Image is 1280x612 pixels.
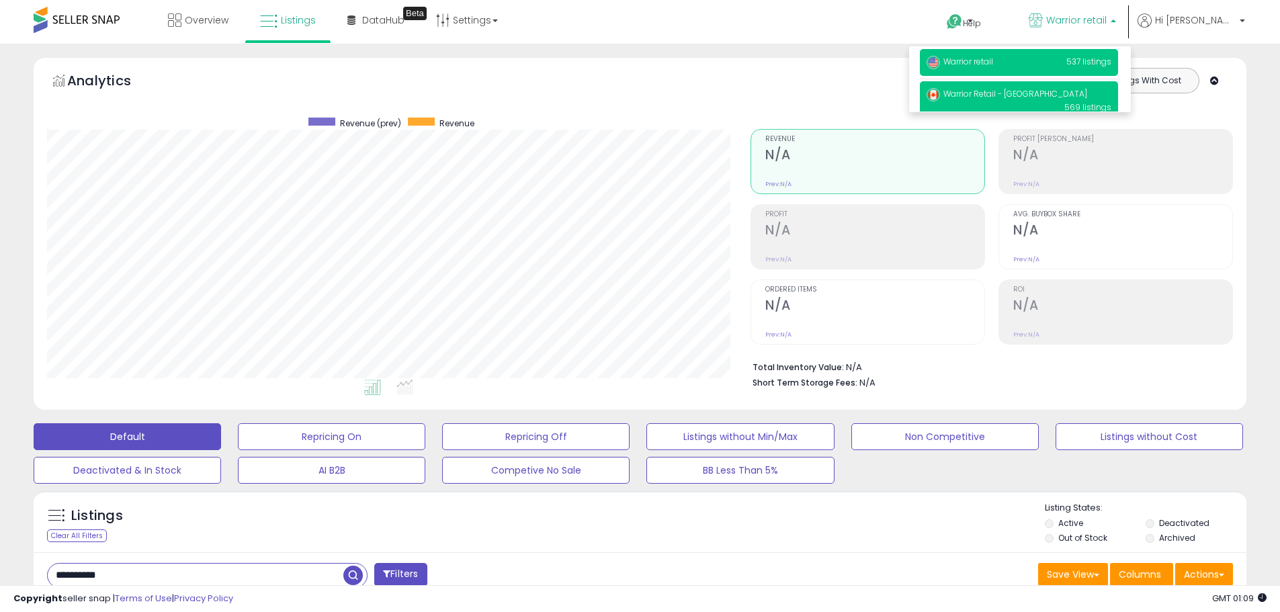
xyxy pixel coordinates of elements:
button: Listings With Cost [1095,72,1195,89]
button: Filters [374,563,427,586]
button: Actions [1175,563,1233,586]
h2: N/A [765,222,984,241]
div: Clear All Filters [47,529,107,542]
h2: N/A [765,298,984,316]
button: Listings without Cost [1056,423,1243,450]
span: Warrior Retail - [GEOGRAPHIC_DATA] [927,88,1087,99]
span: Help [963,17,981,29]
small: Prev: N/A [1013,255,1039,263]
button: Save View [1038,563,1108,586]
b: Total Inventory Value: [753,361,844,373]
span: N/A [859,376,876,389]
button: Default [34,423,221,450]
p: Listing States: [1045,502,1246,515]
button: Repricing Off [442,423,630,450]
button: Competive No Sale [442,457,630,484]
small: Prev: N/A [1013,331,1039,339]
h5: Analytics [67,71,157,93]
span: Listings [281,13,316,27]
span: Revenue (prev) [340,118,401,129]
span: Profit [PERSON_NAME] [1013,136,1232,143]
span: Hi [PERSON_NAME] [1155,13,1236,27]
span: ROI [1013,286,1232,294]
span: 2025-10-9 01:09 GMT [1212,592,1267,605]
label: Active [1058,517,1083,529]
a: Help [936,3,1007,44]
strong: Copyright [13,592,62,605]
small: Prev: N/A [765,331,792,339]
i: Get Help [946,13,963,30]
span: Avg. Buybox Share [1013,211,1232,218]
span: DataHub [362,13,404,27]
b: Short Term Storage Fees: [753,377,857,388]
a: Privacy Policy [174,592,233,605]
img: canada.png [927,88,940,101]
span: Revenue [439,118,474,129]
button: Deactivated & In Stock [34,457,221,484]
li: N/A [753,358,1223,374]
small: Prev: N/A [1013,180,1039,188]
button: Non Competitive [851,423,1039,450]
h2: N/A [765,147,984,165]
span: Profit [765,211,984,218]
label: Archived [1159,532,1195,543]
h2: N/A [1013,147,1232,165]
span: Overview [185,13,228,27]
span: Columns [1119,568,1161,581]
small: Prev: N/A [765,180,792,188]
h2: N/A [1013,222,1232,241]
span: Revenue [765,136,984,143]
h5: Listings [71,507,123,525]
button: Repricing On [238,423,425,450]
button: AI B2B [238,457,425,484]
a: Hi [PERSON_NAME] [1138,13,1245,44]
label: Deactivated [1159,517,1209,529]
div: Tooltip anchor [403,7,427,20]
button: BB Less Than 5% [646,457,834,484]
img: usa.png [927,56,940,69]
span: Warrior retail [927,56,993,67]
button: Listings without Min/Max [646,423,834,450]
span: 569 listings [1064,101,1111,113]
small: Prev: N/A [765,255,792,263]
span: Ordered Items [765,286,984,294]
span: Warrior retail [1046,13,1107,27]
div: seller snap | | [13,593,233,605]
button: Columns [1110,563,1173,586]
label: Out of Stock [1058,532,1107,543]
h2: N/A [1013,298,1232,316]
a: Terms of Use [115,592,172,605]
span: 537 listings [1066,56,1111,67]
